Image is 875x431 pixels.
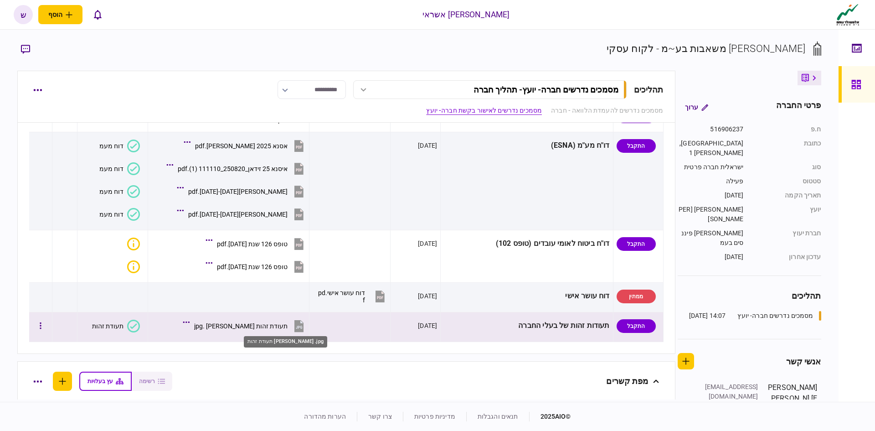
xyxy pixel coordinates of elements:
div: טופס 126 שנת 2025.pdf [217,240,288,248]
div: [DATE] [418,291,437,301]
button: אסנה ינואר-יולי 2025.pdf [179,181,306,202]
div: חברת יעוץ [753,228,821,248]
button: אסנא 2025 זידאן.pdf [186,135,306,156]
button: ערוך [678,99,715,115]
div: דוח עושר אישי.pdf [317,289,365,304]
div: כתובת [753,139,821,158]
div: פעילה [678,177,744,186]
div: פרטי החברה [776,99,821,115]
div: דוח מעמ [99,211,124,218]
div: [GEOGRAPHIC_DATA], 1 [PERSON_NAME] [678,139,744,158]
button: עץ בעלויות [79,372,132,391]
div: דוח עושר אישי [444,286,609,306]
div: [PERSON_NAME] אשראי [422,9,510,21]
div: © 2025 AIO [529,412,571,421]
div: דוח מעמ [99,142,124,150]
div: תהליכים [634,83,664,96]
a: הערות מהדורה [304,413,346,420]
div: התקבל [617,319,656,333]
div: אסנה ינואר-יולי 2025.pdf [188,211,288,218]
a: מסמכים נדרשים לאישור בקשת חברה- יועץ [426,106,542,115]
div: תעודת זהות [92,322,124,330]
button: אסנה ינואר-יולי 2025.pdf [179,204,306,224]
button: דוח עושר אישי.pdf [317,286,387,306]
div: מסמכים נדרשים חברה- יועץ - תהליך חברה [474,85,618,94]
div: אסנה ינואר-יולי 2025.pdf [188,188,288,195]
div: [DATE] [418,321,437,330]
span: רשימה [139,378,155,384]
div: [PERSON_NAME] משאבות בע~מ - לקוח עסקי [607,41,806,56]
div: דו"ח ביטוח לאומי עובדים (טופס 102) [444,234,609,254]
div: 516906237 [678,125,744,134]
button: פתח תפריט להוספת לקוח [38,5,82,24]
div: מפת קשרים [606,372,648,391]
div: התקבל [617,237,656,251]
a: מסמכים נדרשים חברה- יועץ14:07 [DATE] [689,311,821,321]
img: client company logo [834,3,861,26]
div: [PERSON_NAME] [PERSON_NAME] [678,205,744,224]
button: רשימה [132,372,172,391]
div: [DATE] [418,141,437,150]
div: ישראלית חברה פרטית [678,162,744,172]
div: 14:07 [DATE] [689,311,726,321]
div: [EMAIL_ADDRESS][DOMAIN_NAME] [699,382,758,401]
div: [PERSON_NAME] פיננסים בעמ [678,228,744,248]
div: דו"ח מע"מ (ESNA) [444,135,609,156]
button: ש [14,5,33,24]
div: איסנא 25 זידאן_250820_111110 (1).pdf [178,165,288,172]
div: ממתין [617,290,656,303]
a: מדיניות פרטיות [414,413,455,420]
div: איכות לא מספקת [127,260,140,273]
div: איכות לא מספקת [127,238,140,250]
div: ח.פ [753,125,821,134]
div: עדכון אחרון [753,252,821,262]
div: אנשי קשר [786,355,821,368]
a: תנאים והגבלות [478,413,518,420]
div: דוח מעמ [99,188,124,195]
div: [DATE] [678,191,744,200]
button: טופס 126 שנת 2025.pdf [208,256,306,277]
a: צרו קשר [368,413,392,420]
div: סוג [753,162,821,172]
button: איכות לא מספקת [124,260,140,273]
div: תעודות זהות של בעלי החברה [444,316,609,336]
div: תהליכים [678,290,821,302]
div: [DATE] [418,239,437,248]
div: יועץ [753,205,821,224]
button: פתח רשימת התראות [88,5,107,24]
div: דוח מעמ [99,165,124,172]
button: דוח מעמ [99,140,140,152]
div: תאריך הקמה [753,191,821,200]
div: סטטוס [753,177,821,186]
button: דוח מעמ [99,185,140,198]
button: איכות לא מספקת [124,238,140,250]
button: תעודת זהות עבדאללה .jpg [185,316,306,336]
button: תעודת זהות [92,320,140,332]
div: אסנא 2025 זידאן.pdf [195,142,288,150]
button: דוח מעמ [99,208,140,221]
div: תעודת זהות עבדאללה .jpg [194,322,288,330]
span: עץ בעלויות [87,378,113,384]
button: איסנא 25 זידאן_250820_111110 (1).pdf [169,158,306,179]
button: מסמכים נדרשים חברה- יועץ- תהליך חברה [353,80,627,99]
div: התקבל [617,139,656,153]
button: דוח מעמ [99,162,140,175]
button: טופס 126 שנת 2025.pdf [208,234,306,254]
div: טופס 126 שנת 2025.pdf [217,263,288,270]
div: מסמכים נדרשים חברה- יועץ [737,311,813,321]
a: מסמכים נדרשים להעמדת הלוואה - חברה [551,106,663,115]
div: תעודת זהות [PERSON_NAME] .jpg [244,336,327,348]
div: [DATE] [678,252,744,262]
